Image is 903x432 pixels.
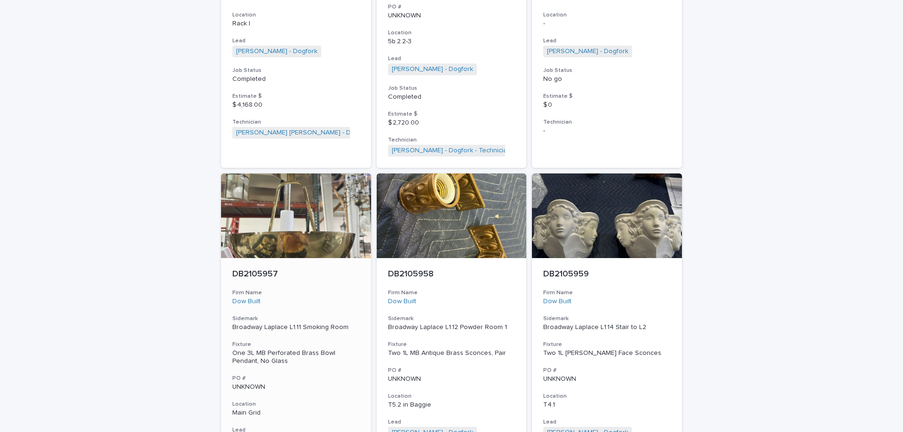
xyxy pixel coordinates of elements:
[232,349,360,365] div: One 3L MB Perforated Brass Bowl Pendant, No Glass
[388,3,515,11] h3: PO #
[543,375,671,383] p: UNKNOWN
[388,401,515,409] p: T5.2 in Baggie
[543,367,671,374] h3: PO #
[388,289,515,297] h3: Firm Name
[388,38,515,46] p: 5b.2.2-3
[388,110,515,118] h3: Estimate $
[543,289,671,297] h3: Firm Name
[232,75,360,83] p: Completed
[543,75,671,83] p: No go
[543,269,671,280] p: DB2105959
[543,341,671,348] h3: Fixture
[232,298,261,306] a: Dow Built
[236,47,317,55] a: [PERSON_NAME] - Dogfork
[388,393,515,400] h3: Location
[388,93,515,101] p: Completed
[392,147,511,155] a: [PERSON_NAME] - Dogfork - Technician
[232,315,360,322] h3: Sidemark
[388,323,515,331] p: Broadway Laplace L1.12 Powder Room 1
[543,315,671,322] h3: Sidemark
[232,118,360,126] h3: Technician
[543,349,671,357] div: Two 1L [PERSON_NAME] Face Sconces
[232,101,360,109] p: $ 4,168.00
[543,101,671,109] p: $ 0
[232,269,360,280] p: DB2105957
[543,93,671,100] h3: Estimate $
[232,409,360,417] p: Main Grid
[232,20,360,28] p: Rack I
[388,55,515,63] h3: Lead
[388,367,515,374] h3: PO #
[543,37,671,45] h3: Lead
[388,269,515,280] p: DB2105958
[232,341,360,348] h3: Fixture
[388,136,515,144] h3: Technician
[232,67,360,74] h3: Job Status
[232,11,360,19] h3: Location
[232,383,360,391] p: UNKNOWN
[543,393,671,400] h3: Location
[388,12,515,20] p: UNKNOWN
[388,341,515,348] h3: Fixture
[543,11,671,19] h3: Location
[232,401,360,408] h3: Location
[543,118,671,126] h3: Technician
[543,127,671,135] p: -
[547,47,628,55] a: [PERSON_NAME] - Dogfork
[388,85,515,92] h3: Job Status
[543,20,671,28] p: -
[232,289,360,297] h3: Firm Name
[232,37,360,45] h3: Lead
[388,349,515,357] div: Two 1L MB Antique Brass Sconces, Pair
[543,67,671,74] h3: Job Status
[232,375,360,382] h3: PO #
[543,418,671,426] h3: Lead
[232,93,360,100] h3: Estimate $
[543,401,671,409] p: T4.1
[543,298,571,306] a: Dow Built
[543,323,671,331] p: Broadway Laplace L1.14 Stair to L2
[388,315,515,322] h3: Sidemark
[388,298,416,306] a: Dow Built
[388,119,515,127] p: $ 2,720.00
[392,65,473,73] a: [PERSON_NAME] - Dogfork
[232,323,360,331] p: Broadway Laplace L1.11 Smoking Room
[236,129,408,137] a: [PERSON_NAME] [PERSON_NAME] - Dogfork - Technician
[388,375,515,383] p: UNKNOWN
[388,29,515,37] h3: Location
[388,418,515,426] h3: Lead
